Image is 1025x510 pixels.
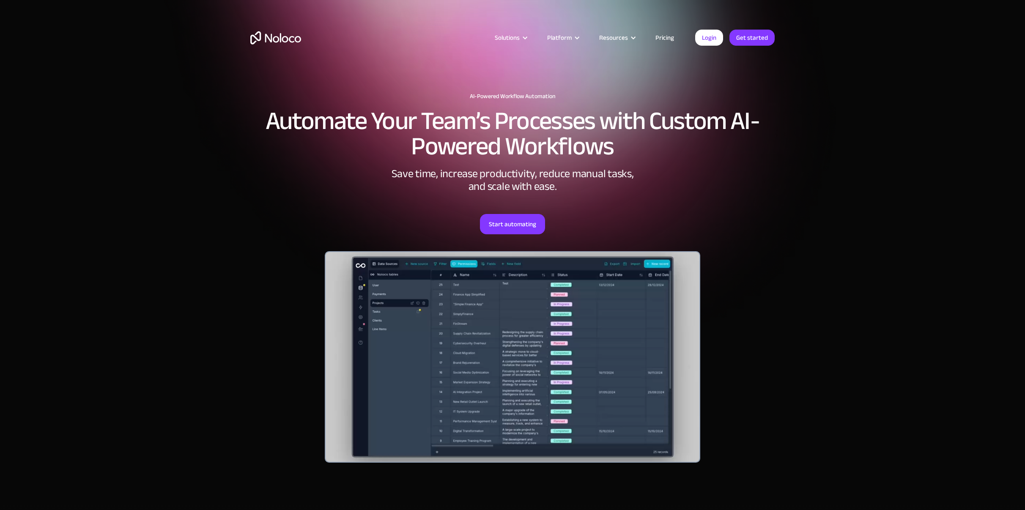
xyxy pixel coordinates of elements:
a: Login [695,30,723,46]
div: Platform [547,32,572,43]
div: Solutions [495,32,520,43]
div: Solutions [484,32,537,43]
h1: AI-Powered Workflow Automation [250,93,775,100]
a: Pricing [645,32,685,43]
a: Start automating [480,214,545,234]
div: Save time, increase productivity, reduce manual tasks, and scale with ease. [386,167,639,193]
div: Resources [589,32,645,43]
h2: Automate Your Team’s Processes with Custom AI-Powered Workflows [250,108,775,159]
a: Get started [729,30,775,46]
div: Resources [599,32,628,43]
a: home [250,31,301,44]
div: Platform [537,32,589,43]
